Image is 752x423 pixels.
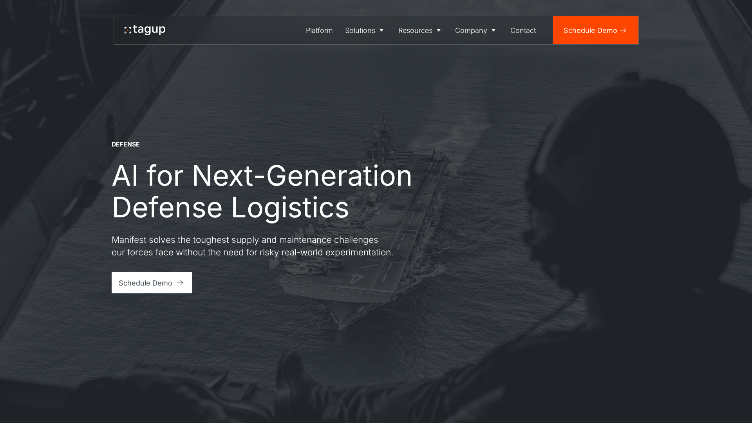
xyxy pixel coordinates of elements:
[119,278,172,288] div: Schedule Demo
[449,16,504,44] a: Company
[345,25,375,36] div: Solutions
[339,16,392,44] a: Solutions
[455,25,487,36] div: Company
[510,25,536,36] div: Contact
[306,25,333,36] div: Platform
[112,272,192,293] a: Schedule Demo
[112,159,441,223] h1: AI for Next-Generation Defense Logistics
[392,16,449,44] a: Resources
[553,16,638,44] a: Schedule Demo
[398,25,432,36] div: Resources
[504,16,542,44] a: Contact
[300,16,339,44] a: Platform
[112,233,394,258] p: Manifest solves the toughest supply and maintenance challenges our forces face without the need f...
[564,25,617,36] div: Schedule Demo
[112,140,140,149] div: DEFENSE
